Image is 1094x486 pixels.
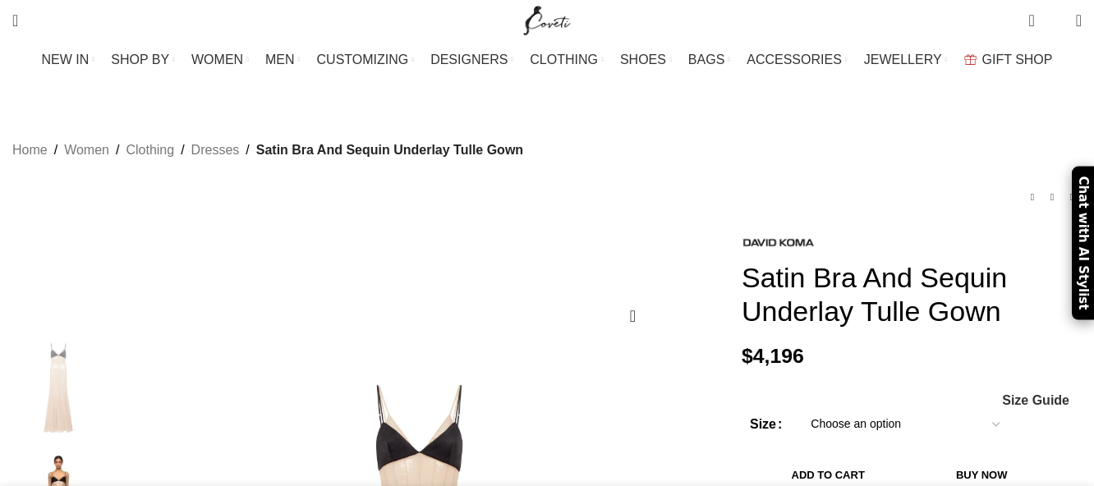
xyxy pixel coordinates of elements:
span: SHOP BY [111,52,169,67]
span: ACCESSORIES [747,52,842,67]
span: Satin Bra And Sequin Underlay Tulle Gown [256,140,523,161]
a: CLOTHING [530,44,604,76]
label: Size [750,414,782,435]
a: 0 [1020,4,1042,37]
div: Main navigation [4,44,1090,76]
span: WOMEN [191,52,243,67]
a: Search [4,4,26,37]
a: NEW IN [42,44,95,76]
bdi: 4,196 [742,345,804,367]
span: NEW IN [42,52,90,67]
nav: Breadcrumb [12,140,523,161]
a: BAGS [688,44,730,76]
a: SHOES [620,44,672,76]
span: JEWELLERY [864,52,942,67]
a: SHOP BY [111,44,175,76]
a: MEN [265,44,300,76]
a: JEWELLERY [864,44,948,76]
img: David Koma [742,237,816,248]
span: 0 [1030,8,1042,21]
span: BAGS [688,52,724,67]
span: SHOES [620,52,666,67]
span: $ [742,345,753,367]
a: DESIGNERS [430,44,513,76]
span: GIFT SHOP [982,52,1053,67]
img: David Koma Satin Bra And Sequin Underlay Tulle Gown [8,334,108,442]
div: My Wishlist [1047,4,1064,37]
a: Site logo [520,12,575,26]
a: Size Guide [1001,394,1069,407]
span: DESIGNERS [430,52,508,67]
span: 0 [1050,16,1063,29]
span: MEN [265,52,295,67]
a: Previous product [1023,187,1042,207]
a: Women [64,140,109,161]
a: Dresses [191,140,240,161]
span: CLOTHING [530,52,598,67]
a: ACCESSORIES [747,44,848,76]
a: Clothing [126,140,174,161]
img: GiftBag [964,54,977,65]
a: Home [12,140,48,161]
span: CUSTOMIZING [317,52,409,67]
h1: Satin Bra And Sequin Underlay Tulle Gown [742,261,1082,328]
a: CUSTOMIZING [317,44,415,76]
a: GIFT SHOP [964,44,1053,76]
a: WOMEN [191,44,249,76]
a: Next product [1062,187,1082,207]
